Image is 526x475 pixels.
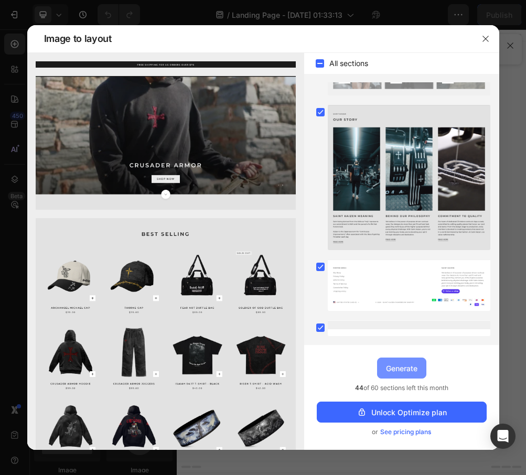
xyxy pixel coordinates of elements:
span: All sections [329,57,368,70]
button: Add elements [317,425,391,446]
div: Generate [386,363,417,374]
button: Generate [377,358,426,379]
div: Unlock Optimize plan [357,407,447,418]
div: Start with Sections from sidebar [251,404,378,417]
span: 44 [355,384,363,392]
button: Unlock Optimize plan [317,402,487,423]
span: Image to layout [44,33,112,45]
div: Open Intercom Messenger [490,424,516,449]
button: Add sections [239,425,310,446]
span: of 60 sections left this month [355,383,448,393]
span: See pricing plans [380,427,431,437]
div: or [317,427,487,437]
